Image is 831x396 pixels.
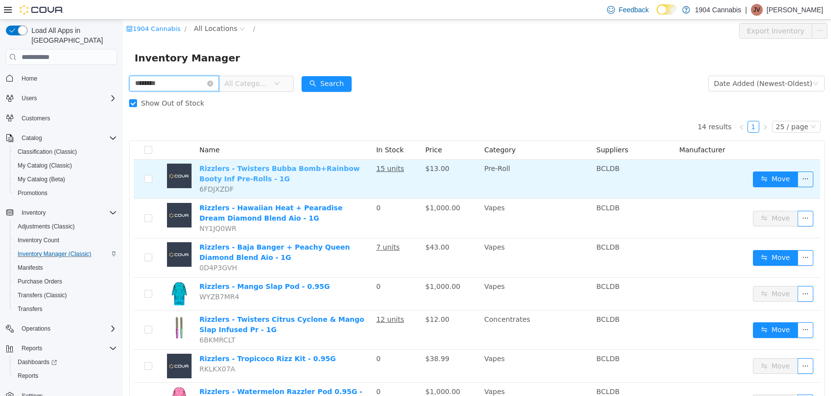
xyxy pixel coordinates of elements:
a: icon: shop1904 Cannabis [3,5,57,13]
i: icon: right [639,105,645,111]
button: icon: ellipsis [689,3,705,19]
span: Manufacturer [556,126,603,134]
span: 0 [253,263,258,271]
button: Purchase Orders [10,275,121,288]
td: Concentrates [358,291,470,330]
img: Cova [20,5,64,15]
span: $12.00 [303,296,327,304]
a: Inventory Count [14,234,63,246]
span: Inventory Manager [12,30,123,46]
a: Manifests [14,262,47,274]
span: 6BKMRCLT [77,316,112,324]
button: Users [2,91,121,105]
span: Feedback [619,5,649,15]
button: icon: ellipsis [675,266,691,282]
button: icon: swapMove [630,230,675,246]
span: 0 [253,335,258,343]
span: $1,000.00 [303,368,337,376]
span: Operations [22,325,51,333]
button: icon: ellipsis [675,375,691,391]
button: icon: swapMove [630,266,675,282]
span: Inventory Manager (Classic) [14,248,117,260]
span: Promotions [18,189,48,197]
a: 1 [625,102,636,113]
td: Vapes [358,330,470,363]
a: Rizzlers - Tropicoco Rizz Kit - 0.95G [77,335,213,343]
td: Pre-Roll [358,140,470,179]
a: Rizzlers - Hawaiian Heat + Pearadise Dream Diamond Blend Aio - 1G [77,184,220,202]
button: Catalog [2,131,121,145]
li: 1 [625,101,637,113]
span: Home [22,75,37,83]
a: Transfers [14,303,46,315]
span: Show Out of Stock [14,80,85,87]
span: 6FDJXZDF [77,166,111,173]
a: Dashboards [14,356,61,368]
p: | [745,4,747,16]
li: Next Page [637,101,648,113]
div: Date Added (Newest-Oldest) [591,57,690,71]
span: 0D4P3GVH [77,244,114,252]
span: Reports [18,342,117,354]
span: Customers [18,112,117,124]
i: icon: left [616,105,622,111]
span: Customers [22,114,50,122]
a: Customers [18,113,54,124]
i: icon: shop [3,6,10,12]
span: BCLDB [473,263,497,271]
span: My Catalog (Beta) [14,173,117,185]
a: My Catalog (Classic) [14,160,76,171]
a: Adjustments (Classic) [14,221,79,232]
span: All Locations [71,3,114,14]
span: Purchase Orders [14,276,117,287]
span: Manifests [14,262,117,274]
span: $43.00 [303,224,327,231]
span: Price [303,126,319,134]
span: My Catalog (Classic) [14,160,117,171]
img: Rizzlers - Mango Slap Pod - 0.95G hero shot [44,262,69,286]
li: Previous Page [613,101,625,113]
span: NY1JQ0WR [77,205,114,213]
span: 0 [253,368,258,376]
button: icon: swapMove [630,375,675,391]
a: Rizzlers - Watermelon Razzler Pod 0.95G - 0.95G [77,368,240,386]
span: In Stock [253,126,281,134]
a: Home [18,73,41,85]
span: Inventory Count [18,236,59,244]
p: [PERSON_NAME] [767,4,823,16]
button: Export Inventory [616,3,690,19]
button: Inventory [18,207,50,219]
button: Manifests [10,261,121,275]
span: Suppliers [473,126,505,134]
a: Rizzlers - Twisters Bubba Bomb+Rainbow Booty Inf Pre-Rolls - 1G [77,145,237,163]
span: BCLDB [473,368,497,376]
span: Transfers (Classic) [18,291,67,299]
span: JV [753,4,760,16]
span: BCLDB [473,184,497,192]
span: Inventory [18,207,117,219]
i: icon: down [688,104,693,111]
img: Rizzlers - Baja Banger + Peachy Queen Diamond Blend Aio - 1G placeholder [44,223,69,247]
span: Inventory [22,209,46,217]
span: Users [18,92,117,104]
span: Classification (Classic) [18,148,77,156]
span: Home [18,72,117,84]
span: Adjustments (Classic) [14,221,117,232]
span: Purchase Orders [18,278,62,285]
span: BCLDB [473,145,497,153]
span: Inventory Count [14,234,117,246]
span: My Catalog (Classic) [18,162,72,170]
span: BCLDB [473,335,497,343]
p: 1904 Cannabis [695,4,741,16]
span: Catalog [18,132,117,144]
div: 25 / page [653,102,686,113]
button: Reports [10,369,121,383]
button: icon: ellipsis [675,303,691,318]
span: Inventory Manager (Classic) [18,250,91,258]
span: Reports [14,370,117,382]
button: Inventory [2,206,121,220]
span: Transfers (Classic) [14,289,117,301]
span: / [61,5,63,13]
img: Rizzlers - Twisters Bubba Bomb+Rainbow Booty Inf Pre-Rolls - 1G placeholder [44,144,69,169]
li: 14 results [575,101,609,113]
